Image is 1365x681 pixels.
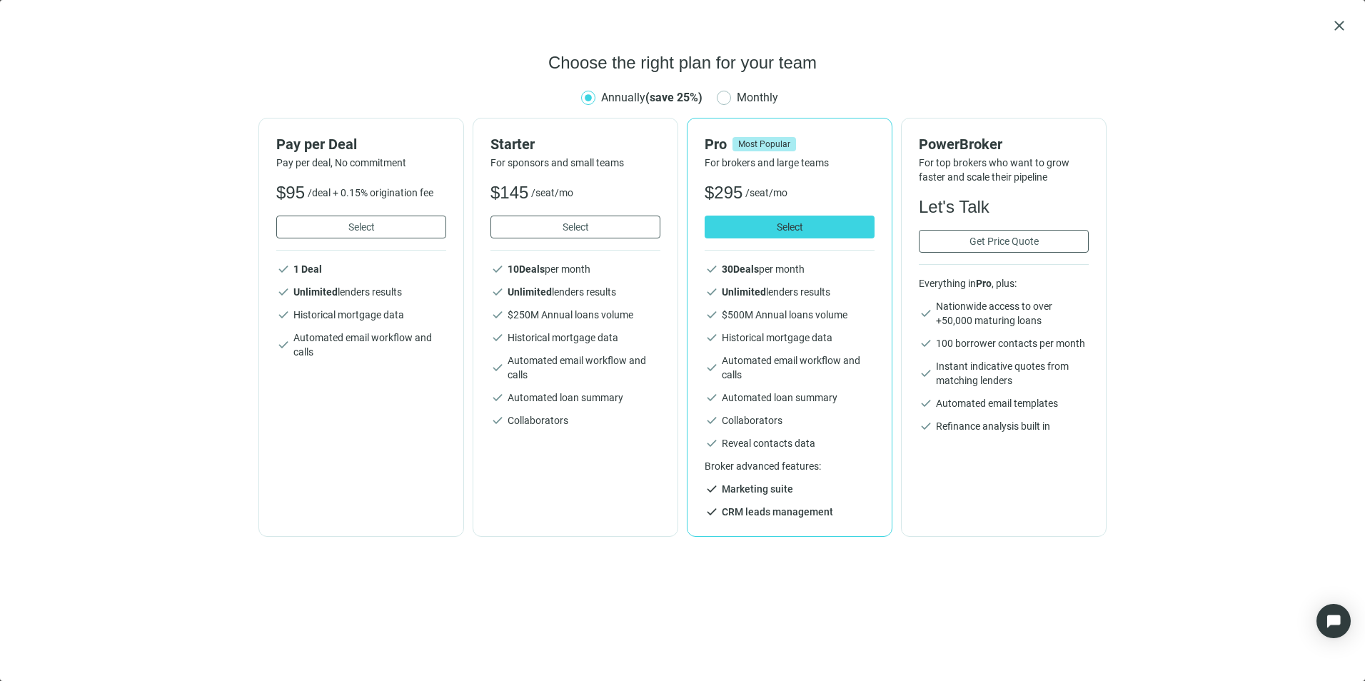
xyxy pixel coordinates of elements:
b: Unlimited [722,286,766,298]
span: check [490,390,505,405]
span: $295 [705,181,742,204]
span: Pro [705,136,727,153]
span: check [919,336,933,350]
span: Monthly [731,89,784,106]
span: Annually [601,91,702,104]
div: Open Intercom Messenger [1316,604,1351,638]
span: check [490,285,505,299]
span: /deal + 0.15% origination fee [308,186,433,200]
span: For top brokers who want to grow faster and scale their pipeline [919,156,1089,184]
span: $ 500 M Annual loans volume [722,309,847,321]
button: close [1331,17,1348,34]
span: Most Popular [732,137,796,151]
span: check [705,482,719,496]
span: check [919,419,933,433]
span: Pay per deal, No commitment [276,156,446,170]
span: Automated email templates [936,396,1058,410]
b: 10 Deals [508,263,545,275]
span: Automated email workflow and calls [722,353,875,382]
span: Historical mortgage data [508,331,618,345]
span: check [705,262,719,276]
span: 100 borrower contacts per month [936,336,1085,350]
span: check [490,360,505,375]
span: Marketing suite [722,482,793,496]
span: For sponsors and small teams [490,156,660,170]
span: lenders results [722,286,830,298]
span: Nationwide access to over +50,000 maturing loans [936,299,1089,328]
button: Select [490,216,660,238]
span: /seat/mo [531,186,573,200]
span: Automated loan summary [722,390,837,405]
b: Pro [976,278,992,289]
span: Historical mortgage data [722,331,832,345]
span: CRM leads management [722,505,833,519]
span: Broker advanced features: [705,459,875,473]
span: Refinance analysis built in [936,419,1050,433]
span: check [705,331,719,345]
b: (save 25%) [645,91,702,104]
span: check [705,413,719,428]
b: Unlimited [508,286,552,298]
span: Choose the right plan for your team [548,51,817,74]
span: check [919,366,933,380]
span: Select [563,221,589,233]
span: per month [722,263,805,275]
button: Select [276,216,446,238]
span: For brokers and large teams [705,156,875,170]
span: per month [508,263,590,275]
span: check [705,308,719,322]
span: check [276,338,291,352]
span: $ 250 M Annual loans volume [508,309,633,321]
button: Get Price Quote [919,230,1089,253]
span: Automated email workflow and calls [508,353,660,382]
span: Pay per Deal [276,136,357,153]
span: Let's Talk [919,196,989,218]
span: check [490,331,505,345]
span: Automated loan summary [508,390,623,405]
span: check [919,396,933,410]
span: Collaborators [722,413,782,428]
span: Collaborators [508,413,568,428]
span: Everything in , plus: [919,276,1089,291]
span: check [490,308,505,322]
span: PowerBroker [919,136,1002,153]
button: Select [705,216,875,238]
span: lenders results [508,286,616,298]
span: check [490,262,505,276]
span: $145 [490,181,528,204]
span: Automated email workflow and calls [293,331,446,359]
span: Starter [490,136,535,153]
span: check [705,285,719,299]
span: check [276,262,291,276]
span: check [705,360,719,375]
span: Reveal contacts data [722,436,815,450]
span: check [490,413,505,428]
span: check [919,306,933,321]
span: check [276,285,291,299]
span: Select [777,221,803,233]
span: Select [348,221,375,233]
span: check [705,505,719,519]
span: /seat/mo [745,186,787,200]
span: Historical mortgage data [293,308,404,322]
span: check [705,436,719,450]
span: Instant indicative quotes from matching lenders [936,359,1089,388]
span: Get Price Quote [969,236,1039,247]
b: Unlimited [293,286,338,298]
b: 1 Deal [293,263,322,275]
span: check [705,390,719,405]
span: $95 [276,181,305,204]
b: 30 Deals [722,263,759,275]
span: lenders results [293,286,402,298]
span: check [276,308,291,322]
